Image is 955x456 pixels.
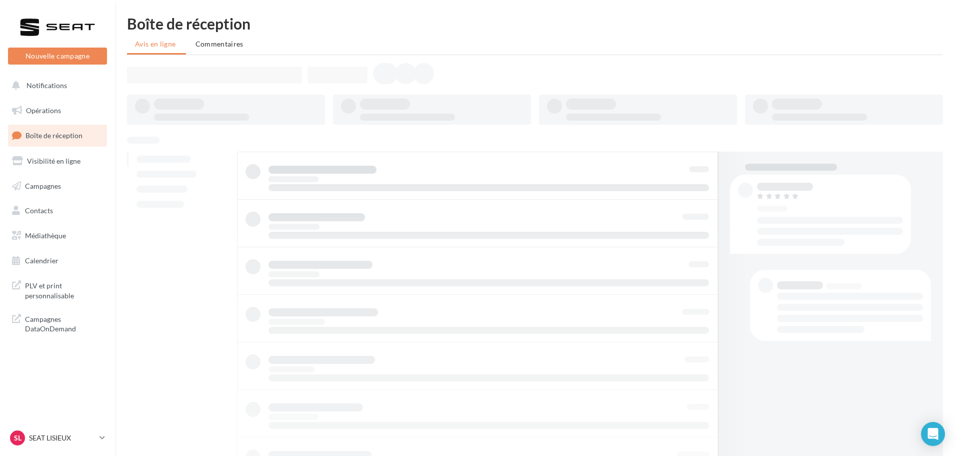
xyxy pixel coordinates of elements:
span: Contacts [25,206,53,215]
a: Opérations [6,100,109,121]
span: Commentaires [195,40,243,48]
span: Notifications [26,81,67,90]
span: Opérations [26,106,61,115]
button: Nouvelle campagne [8,48,107,65]
a: Médiathèque [6,225,109,246]
span: Calendrier [25,256,58,265]
a: Campagnes DataOnDemand [6,308,109,338]
a: Visibilité en ligne [6,151,109,172]
span: SL [14,433,21,443]
p: SEAT LISIEUX [29,433,95,443]
div: Boîte de réception [127,16,943,31]
div: Open Intercom Messenger [921,422,945,446]
a: PLV et print personnalisable [6,275,109,304]
span: Campagnes DataOnDemand [25,312,103,334]
span: Visibilité en ligne [27,157,80,165]
a: Campagnes [6,176,109,197]
span: Boîte de réception [25,131,82,140]
a: Boîte de réception [6,125,109,146]
a: SL SEAT LISIEUX [8,428,107,447]
a: Contacts [6,200,109,221]
button: Notifications [6,75,105,96]
span: Campagnes [25,181,61,190]
a: Calendrier [6,250,109,271]
span: PLV et print personnalisable [25,279,103,300]
span: Médiathèque [25,231,66,240]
